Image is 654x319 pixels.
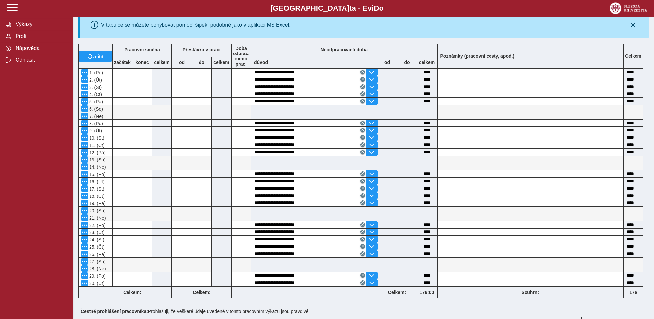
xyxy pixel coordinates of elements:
button: vrátit [79,51,112,62]
button: Menu [81,193,88,199]
span: 5. (Pá) [88,99,103,104]
button: Menu [81,272,88,279]
button: Menu [81,134,88,141]
b: celkem [152,60,171,65]
span: 19. (Pá) [88,201,106,206]
button: Menu [81,113,88,119]
span: 9. (Út) [88,128,102,133]
button: Menu [81,98,88,105]
b: Neodpracovaná doba [321,47,368,52]
b: Souhrn: [521,290,539,295]
span: 3. (St) [88,85,102,90]
button: Menu [81,120,88,126]
span: Nápověda [14,45,67,51]
button: Menu [81,127,88,134]
b: Celkem: [113,290,152,295]
button: Menu [81,229,88,235]
span: 13. (So) [88,157,106,162]
b: důvod [254,60,268,65]
button: Menu [81,207,88,214]
button: Menu [81,236,88,243]
b: celkem [212,60,231,65]
b: od [172,60,192,65]
span: 1. (Po) [88,70,103,75]
span: 16. (Út) [88,179,105,184]
span: 30. (Út) [88,281,105,286]
span: 12. (Pá) [88,150,106,155]
span: 10. (St) [88,135,104,141]
span: 6. (So) [88,106,103,112]
span: 26. (Pá) [88,252,106,257]
b: Celkem [625,53,641,59]
b: od [378,60,397,65]
span: 29. (Po) [88,273,106,279]
b: Celkem: [378,290,417,295]
span: Profil [14,33,67,39]
button: Menu [81,171,88,177]
span: 18. (Čt) [88,194,105,199]
span: o [379,4,384,12]
b: do [397,60,417,65]
button: Menu [81,280,88,286]
b: Pracovní směna [124,47,160,52]
span: Odhlásit [14,57,67,63]
button: Menu [81,258,88,265]
span: D [374,4,379,12]
button: Menu [81,142,88,148]
span: 14. (Ne) [88,164,106,170]
span: 25. (Čt) [88,244,105,250]
b: Přestávka v práci [182,47,220,52]
b: [GEOGRAPHIC_DATA] a - Evi [20,4,634,13]
span: 15. (Po) [88,172,106,177]
span: 4. (Čt) [88,92,102,97]
button: Menu [81,222,88,228]
b: Doba odprac. mimo prac. [233,46,250,67]
button: Menu [81,76,88,83]
b: Čestné prohlášení pracovníka: [81,309,148,314]
button: Menu [81,265,88,272]
b: Poznámky (pracovní cesty, apod.) [438,53,517,59]
button: Menu [81,156,88,163]
span: t [349,4,352,12]
span: 22. (Po) [88,223,106,228]
span: 7. (Ne) [88,114,103,119]
button: Menu [81,84,88,90]
span: 28. (Ne) [88,266,106,271]
span: 24. (St) [88,237,104,242]
b: do [192,60,211,65]
b: začátek [113,60,132,65]
span: vrátit [92,53,104,59]
button: Menu [81,243,88,250]
span: 2. (Út) [88,77,102,83]
span: Výkazy [14,21,67,27]
span: 20. (So) [88,208,106,213]
button: Menu [81,105,88,112]
button: Menu [81,91,88,97]
span: 23. (Út) [88,230,105,235]
button: Menu [81,163,88,170]
div: V tabulce se můžete pohybovat pomocí šipek, podobně jako v aplikaci MS Excel. [101,22,291,28]
span: 27. (So) [88,259,106,264]
button: Menu [81,200,88,206]
button: Menu [81,185,88,192]
b: 176:00 [417,290,437,295]
button: Menu [81,251,88,257]
button: Menu [81,149,88,156]
b: konec [132,60,152,65]
b: Celkem: [172,290,231,295]
img: logo_web_su.png [610,2,647,14]
button: Menu [81,178,88,185]
span: 11. (Čt) [88,143,105,148]
span: 21. (Ne) [88,215,106,221]
span: 8. (Po) [88,121,103,126]
b: celkem [417,60,437,65]
button: Menu [81,214,88,221]
button: Menu [81,69,88,76]
div: Prohlašuji, že veškeré údaje uvedené v tomto pracovním výkazu jsou pravdivé. [78,306,649,317]
b: 176 [624,290,643,295]
span: 17. (St) [88,186,104,192]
